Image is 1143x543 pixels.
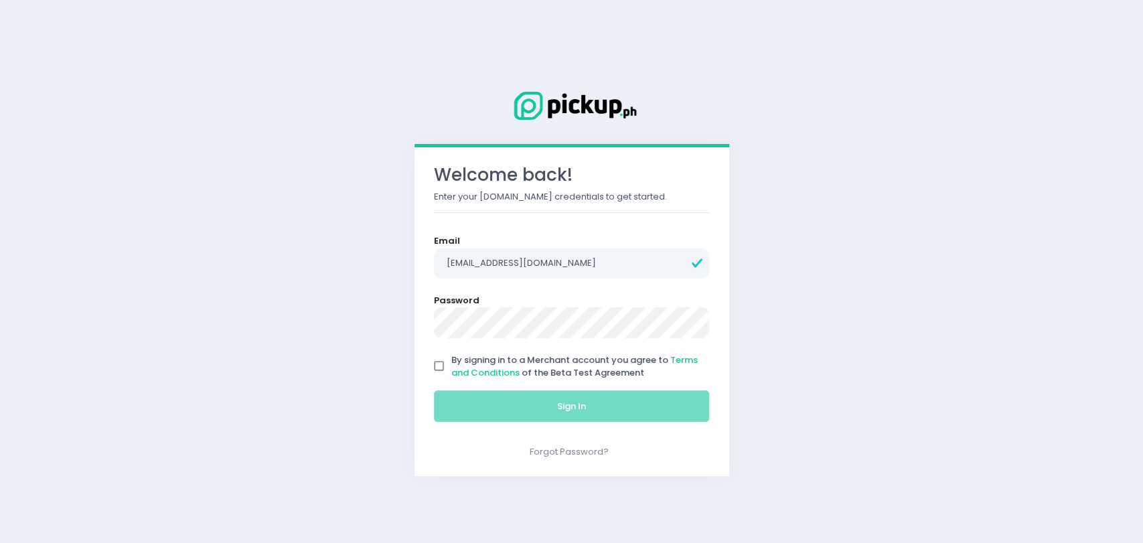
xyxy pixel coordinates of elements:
img: Logo [505,89,639,123]
p: Enter your [DOMAIN_NAME] credentials to get started. [434,190,710,204]
span: By signing in to a Merchant account you agree to of the Beta Test Agreement [451,354,698,380]
input: Email [434,248,710,279]
span: Sign In [557,400,586,412]
label: Email [434,234,460,248]
a: Forgot Password? [530,445,609,458]
a: Terms and Conditions [451,354,698,380]
button: Sign In [434,390,710,422]
label: Password [434,294,479,307]
h3: Welcome back! [434,165,710,185]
